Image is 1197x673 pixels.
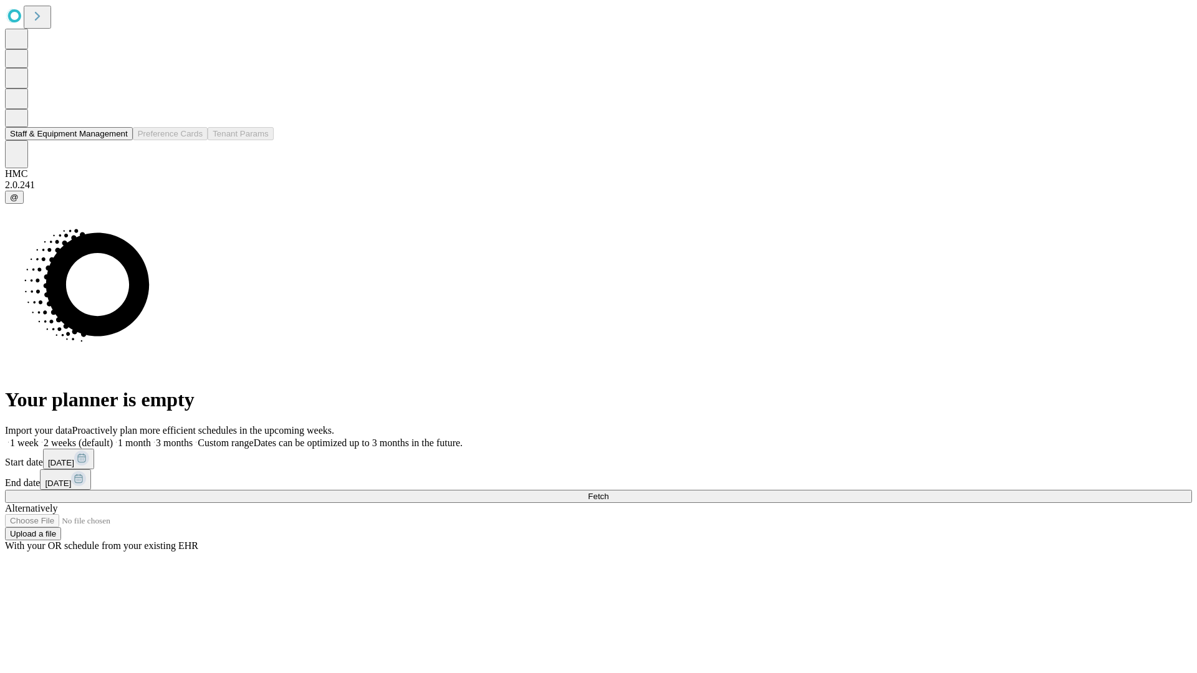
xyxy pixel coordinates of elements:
span: [DATE] [48,458,74,467]
span: With your OR schedule from your existing EHR [5,540,198,551]
button: @ [5,191,24,204]
button: Upload a file [5,527,61,540]
span: Import your data [5,425,72,436]
button: Fetch [5,490,1192,503]
span: Fetch [588,492,608,501]
div: HMC [5,168,1192,179]
button: Tenant Params [208,127,274,140]
span: 1 month [118,437,151,448]
h1: Your planner is empty [5,388,1192,411]
span: 2 weeks (default) [44,437,113,448]
span: 3 months [156,437,193,448]
button: Preference Cards [133,127,208,140]
span: [DATE] [45,479,71,488]
button: [DATE] [40,469,91,490]
div: End date [5,469,1192,490]
span: Alternatively [5,503,57,513]
div: 2.0.241 [5,179,1192,191]
span: Proactively plan more efficient schedules in the upcoming weeks. [72,425,334,436]
span: Custom range [198,437,253,448]
span: Dates can be optimized up to 3 months in the future. [254,437,463,448]
span: @ [10,193,19,202]
button: [DATE] [43,449,94,469]
div: Start date [5,449,1192,469]
span: 1 week [10,437,39,448]
button: Staff & Equipment Management [5,127,133,140]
